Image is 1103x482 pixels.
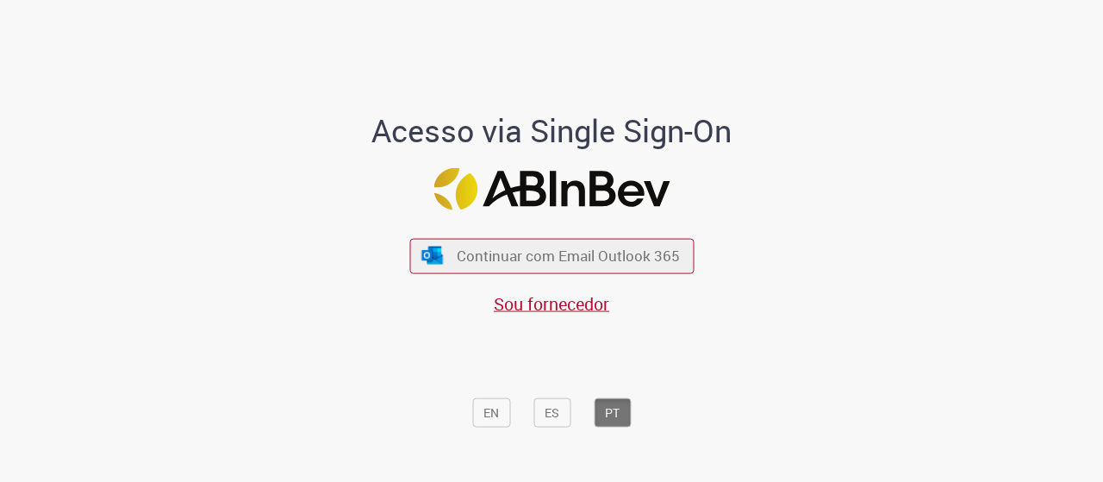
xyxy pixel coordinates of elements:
[457,246,680,266] span: Continuar com Email Outlook 365
[433,168,670,210] img: Logo ABInBev
[533,397,570,427] button: ES
[421,247,445,265] img: ícone Azure/Microsoft 360
[494,291,609,315] a: Sou fornecedor
[409,238,694,273] button: ícone Azure/Microsoft 360 Continuar com Email Outlook 365
[313,113,791,147] h1: Acesso via Single Sign-On
[594,397,631,427] button: PT
[472,397,510,427] button: EN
